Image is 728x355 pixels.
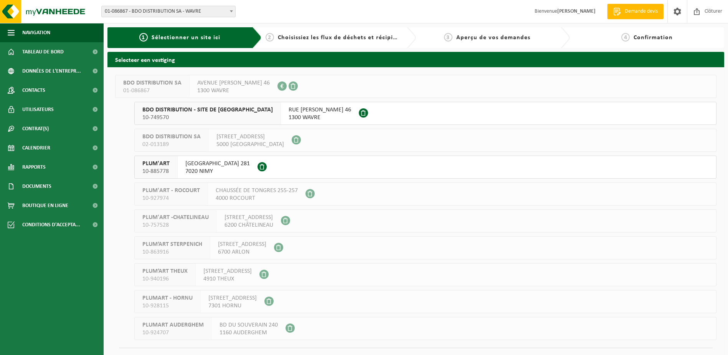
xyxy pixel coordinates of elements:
[22,158,46,177] span: Rapports
[142,133,201,141] span: BDO DISTRIBUTION SA
[216,141,284,148] span: 5000 [GEOGRAPHIC_DATA]
[203,267,252,275] span: [STREET_ADDRESS]
[22,215,80,234] span: Conditions d'accepta...
[607,4,664,19] a: Demande devis
[225,221,273,229] span: 6200 CHÂTELINEAU
[22,138,50,158] span: Calendrier
[208,302,257,310] span: 7301 HORNU
[142,302,193,310] span: 10-928115
[142,141,201,148] span: 02-013189
[142,160,170,168] span: PLUM'ART
[218,248,266,256] span: 6700 ARLON
[208,294,257,302] span: [STREET_ADDRESS]
[142,214,209,221] span: PLUM'ART -CHATELINEAU
[142,321,204,329] span: PLUMART AUDERGHEM
[139,33,148,41] span: 1
[266,33,274,41] span: 2
[621,33,630,41] span: 4
[218,241,266,248] span: [STREET_ADDRESS]
[134,102,716,125] button: BDO DISTRIBUTION - SITE DE [GEOGRAPHIC_DATA] 10-749570 RUE [PERSON_NAME] 461300 WAVRE
[142,194,200,202] span: 10-927974
[22,119,49,138] span: Contrat(s)
[142,294,193,302] span: PLUMART - HORNU
[197,87,270,95] span: 1300 WAVRE
[557,8,596,14] strong: [PERSON_NAME]
[289,114,351,121] span: 1300 WAVRE
[22,61,81,81] span: Données de l'entrepr...
[22,23,50,42] span: Navigation
[220,321,278,329] span: BD DU SOUVERAIN 240
[289,106,351,114] span: RUE [PERSON_NAME] 46
[216,133,284,141] span: [STREET_ADDRESS]
[101,6,236,17] span: 01-086867 - BDO DISTRIBUTION SA - WAVRE
[22,196,68,215] span: Boutique en ligne
[152,35,220,41] span: Sélectionner un site ici
[142,221,209,229] span: 10-757528
[278,35,406,41] span: Choisissiez les flux de déchets et récipients
[185,160,250,168] span: [GEOGRAPHIC_DATA] 281
[22,177,51,196] span: Documents
[22,42,64,61] span: Tableau de bord
[444,33,452,41] span: 3
[142,114,273,121] span: 10-749570
[123,87,182,95] span: 01-086867
[22,100,54,119] span: Utilisateurs
[225,214,273,221] span: [STREET_ADDRESS]
[142,187,200,194] span: PLUM'ART - ROCOURT
[142,275,188,283] span: 10-940196
[107,52,724,67] h2: Selecteer een vestiging
[216,194,298,202] span: 4000 ROCOURT
[197,79,270,87] span: AVENUE [PERSON_NAME] 46
[456,35,530,41] span: Aperçu de vos demandes
[203,275,252,283] span: 4910 THEUX
[220,329,278,337] span: 1160 AUDERGHEM
[142,248,202,256] span: 10-863916
[634,35,673,41] span: Confirmation
[134,156,716,179] button: PLUM'ART 10-885778 [GEOGRAPHIC_DATA] 2817020 NIMY
[142,267,188,275] span: PLUM’ART THEUX
[102,6,235,17] span: 01-086867 - BDO DISTRIBUTION SA - WAVRE
[142,168,170,175] span: 10-885778
[123,79,182,87] span: BDO DISTRIBUTION SA
[623,8,660,15] span: Demande devis
[185,168,250,175] span: 7020 NIMY
[22,81,45,100] span: Contacts
[142,241,202,248] span: PLUM’ART STERPENICH
[142,106,273,114] span: BDO DISTRIBUTION - SITE DE [GEOGRAPHIC_DATA]
[142,329,204,337] span: 10-924707
[216,187,298,194] span: CHAUSSÉE DE TONGRES 255-257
